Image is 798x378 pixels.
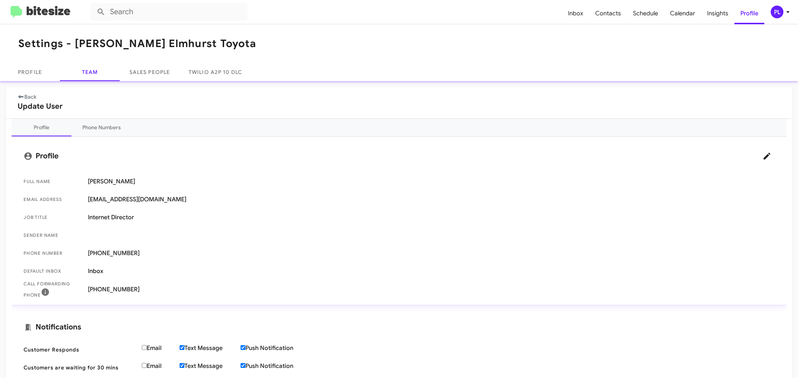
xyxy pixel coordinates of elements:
[764,6,790,18] button: PL
[24,232,82,239] span: Sender Name
[142,362,180,370] label: Email
[562,3,589,24] a: Inbox
[734,3,764,24] a: Profile
[664,3,701,24] a: Calendar
[24,196,82,203] span: Email Address
[589,3,627,24] a: Contacts
[91,3,248,21] input: Search
[24,267,82,275] span: Default Inbox
[241,344,311,352] label: Push Notification
[34,124,49,131] div: Profile
[88,196,774,203] span: [EMAIL_ADDRESS][DOMAIN_NAME]
[18,100,780,112] h2: Update User
[24,178,82,185] span: Full Name
[701,3,734,24] a: Insights
[88,214,774,221] span: Internet Director
[88,250,774,257] span: [PHONE_NUMBER]
[771,6,783,18] div: PL
[24,323,774,332] mat-card-title: Notifications
[142,344,180,352] label: Email
[241,345,245,350] input: Push Notification
[241,362,311,370] label: Push Notification
[180,362,241,370] label: Text Message
[180,344,241,352] label: Text Message
[18,38,256,50] h1: Settings - [PERSON_NAME] Elmhurst Toyota
[24,149,774,164] mat-card-title: Profile
[88,267,774,275] span: Inbox
[88,286,774,293] span: [PHONE_NUMBER]
[60,63,120,81] a: Team
[24,346,136,353] span: Customer Responds
[142,345,147,350] input: Email
[24,250,82,257] span: Phone number
[180,63,251,81] a: Twilio A2P 10 DLC
[82,124,121,131] div: Phone Numbers
[24,280,82,299] span: Call Forwarding Phone
[18,93,36,100] a: Back
[241,363,245,368] input: Push Notification
[120,63,180,81] a: Sales People
[627,3,664,24] a: Schedule
[24,214,82,221] span: Job Title
[180,345,184,350] input: Text Message
[142,363,147,368] input: Email
[88,178,774,185] span: [PERSON_NAME]
[180,363,184,368] input: Text Message
[24,364,136,371] span: Customers are waiting for 30 mins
